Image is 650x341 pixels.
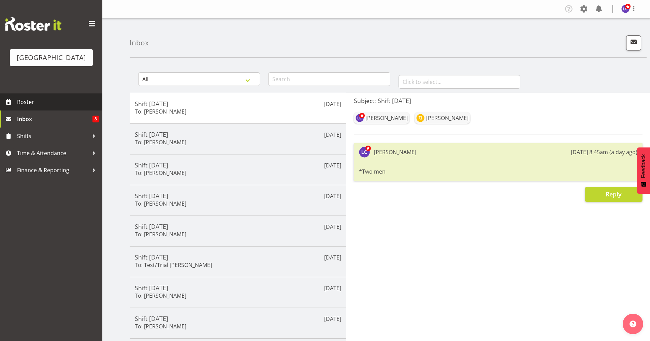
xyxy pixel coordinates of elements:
[324,100,341,108] p: [DATE]
[630,321,636,327] img: help-xxl-2.png
[135,262,212,268] h6: To: Test/Trial [PERSON_NAME]
[354,97,642,104] h5: Subject: Shift [DATE]
[130,39,149,47] h4: Inbox
[135,253,341,261] h5: Shift [DATE]
[637,147,650,194] button: Feedback - Show survey
[426,114,468,122] div: [PERSON_NAME]
[135,292,186,299] h6: To: [PERSON_NAME]
[17,131,89,141] span: Shifts
[135,169,186,176] h6: To: [PERSON_NAME]
[365,114,408,122] div: [PERSON_NAME]
[135,231,186,238] h6: To: [PERSON_NAME]
[621,5,630,13] img: laurie-cook11580.jpg
[571,148,637,156] div: [DATE] 8:45am (a day ago)
[5,17,61,31] img: Rosterit website logo
[324,161,341,169] p: [DATE]
[17,165,89,175] span: Finance & Reporting
[135,315,341,322] h5: Shift [DATE]
[135,161,341,169] h5: Shift [DATE]
[135,108,186,115] h6: To: [PERSON_NAME]
[135,192,341,199] h5: Shift [DATE]
[135,200,186,207] h6: To: [PERSON_NAME]
[606,190,621,198] span: Reply
[374,148,416,156] div: [PERSON_NAME]
[640,154,647,178] span: Feedback
[135,100,341,107] h5: Shift [DATE]
[356,114,364,122] img: laurie-cook11580.jpg
[416,114,424,122] img: theo-johnson11898.jpg
[324,253,341,262] p: [DATE]
[135,223,341,230] h5: Shift [DATE]
[324,192,341,200] p: [DATE]
[399,75,520,89] input: Click to select...
[17,53,86,63] div: [GEOGRAPHIC_DATA]
[17,148,89,158] span: Time & Attendance
[359,166,637,177] div: *Two men
[324,315,341,323] p: [DATE]
[17,114,92,124] span: Inbox
[92,116,99,122] span: 8
[359,147,370,158] img: laurie-cook11580.jpg
[135,284,341,292] h5: Shift [DATE]
[135,131,341,138] h5: Shift [DATE]
[585,187,642,202] button: Reply
[324,284,341,292] p: [DATE]
[324,223,341,231] p: [DATE]
[135,323,186,330] h6: To: [PERSON_NAME]
[324,131,341,139] p: [DATE]
[17,97,99,107] span: Roster
[135,139,186,146] h6: To: [PERSON_NAME]
[268,72,390,86] input: Search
